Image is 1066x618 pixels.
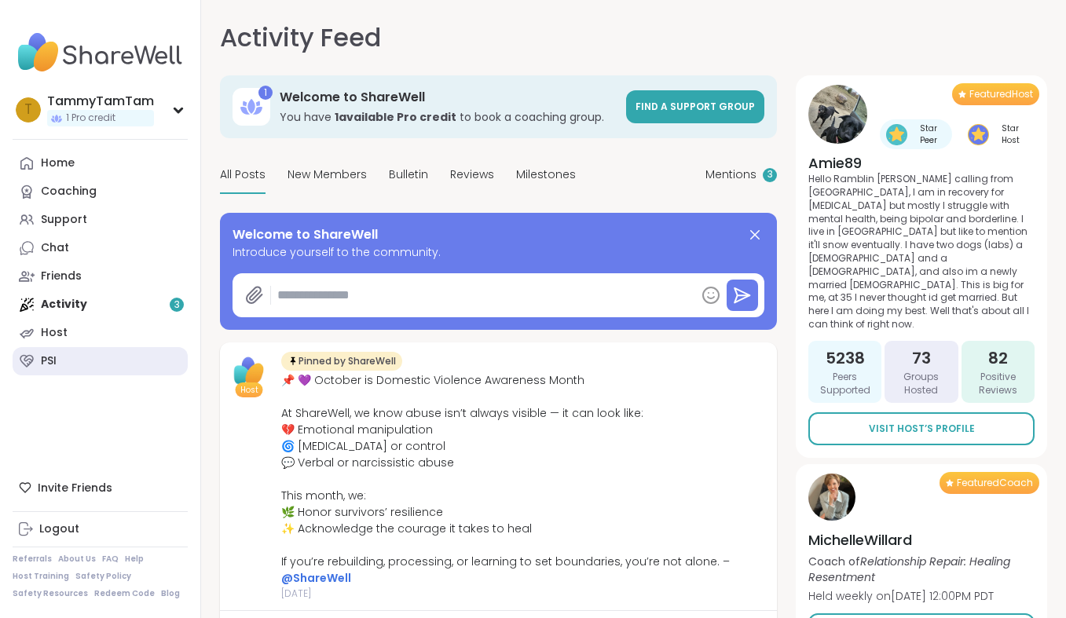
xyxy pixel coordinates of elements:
[13,515,188,543] a: Logout
[125,554,144,565] a: Help
[13,571,69,582] a: Host Training
[808,554,1010,585] i: Relationship Repair: Healing Resentment
[886,124,907,145] img: Star Peer
[389,166,428,183] span: Bulletin
[968,124,989,145] img: Star Host
[13,177,188,206] a: Coaching
[808,530,1035,550] h4: MichelleWillard
[957,477,1033,489] span: Featured Coach
[808,173,1035,331] p: Hello Ramblin [PERSON_NAME] calling from [GEOGRAPHIC_DATA], I am in recovery for [MEDICAL_DATA] b...
[281,372,767,587] div: 📌 💜 October is Domestic Violence Awareness Month At ShareWell, we know abuse isn’t always visible...
[626,90,764,123] a: Find a support group
[13,319,188,347] a: Host
[808,554,1035,585] p: Coach of
[280,89,617,106] h3: Welcome to ShareWell
[41,240,69,256] div: Chat
[102,554,119,565] a: FAQ
[41,184,97,199] div: Coaching
[13,474,188,502] div: Invite Friends
[229,352,269,391] img: ShareWell
[808,85,867,144] img: Amie89
[24,100,32,120] span: T
[13,25,188,80] img: ShareWell Nav Logo
[815,371,875,397] span: Peers Supported
[66,112,115,125] span: 1 Pro credit
[280,109,617,125] h3: You have to book a coaching group.
[636,100,755,113] span: Find a support group
[233,244,764,261] span: Introduce yourself to the community.
[13,149,188,177] a: Home
[988,347,1008,369] span: 82
[767,168,773,181] span: 3
[39,521,79,537] div: Logout
[450,166,494,183] span: Reviews
[826,347,865,369] span: 5238
[808,588,1035,604] p: Held weekly on [DATE] 12:00PM PDT
[910,123,946,146] span: Star Peer
[869,422,975,436] span: Visit Host’s Profile
[41,155,75,171] div: Home
[13,262,188,291] a: Friends
[161,588,180,599] a: Blog
[335,109,456,125] b: 1 available Pro credit
[41,325,68,341] div: Host
[516,166,576,183] span: Milestones
[13,206,188,234] a: Support
[94,588,155,599] a: Redeem Code
[912,347,931,369] span: 73
[288,166,367,183] span: New Members
[808,474,855,521] img: MichelleWillard
[75,571,131,582] a: Safety Policy
[41,353,57,369] div: PSI
[258,86,273,100] div: 1
[808,153,1035,173] h4: Amie89
[281,352,402,371] div: Pinned by ShareWell
[220,19,381,57] h1: Activity Feed
[808,412,1035,445] a: Visit Host’s Profile
[968,371,1028,397] span: Positive Reviews
[969,88,1033,101] span: Featured Host
[233,225,378,244] span: Welcome to ShareWell
[13,554,52,565] a: Referrals
[705,166,756,183] span: Mentions
[47,93,154,110] div: TammyTamTam
[281,587,767,601] span: [DATE]
[220,166,266,183] span: All Posts
[13,347,188,375] a: PSI
[41,269,82,284] div: Friends
[13,588,88,599] a: Safety Resources
[41,212,87,228] div: Support
[281,570,351,586] a: @ShareWell
[992,123,1028,146] span: Star Host
[240,384,258,396] span: Host
[58,554,96,565] a: About Us
[891,371,951,397] span: Groups Hosted
[13,234,188,262] a: Chat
